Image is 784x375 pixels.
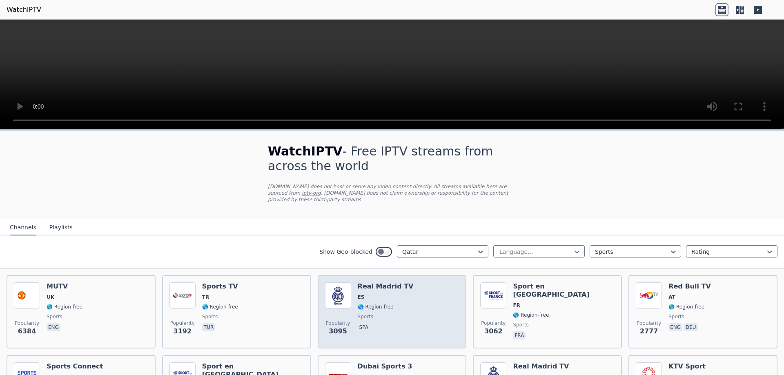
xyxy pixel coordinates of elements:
span: 🌎 Region-free [668,304,704,310]
span: sports [47,313,62,320]
a: WatchIPTV [7,5,41,15]
span: sports [513,322,528,328]
span: 3192 [174,326,192,336]
button: Channels [10,220,36,235]
img: Red Bull TV [636,282,662,308]
span: 🌎 Region-free [513,312,549,318]
span: sports [202,313,218,320]
span: 2777 [640,326,658,336]
span: 🌎 Region-free [47,304,82,310]
p: deu [684,323,698,331]
span: Popularity [637,320,661,326]
span: AT [668,294,675,300]
span: sports [358,313,373,320]
h6: Sports Connect [47,362,103,371]
p: spa [358,323,370,331]
a: iptv-org [302,190,321,196]
h6: Real Madrid TV [513,362,569,371]
img: Sport en France [480,282,506,308]
span: 3095 [329,326,347,336]
span: sports [668,313,684,320]
span: ES [358,294,365,300]
h6: Sport en [GEOGRAPHIC_DATA] [513,282,615,299]
span: 🌎 Region-free [202,304,238,310]
h6: Red Bull TV [668,282,711,291]
span: 3062 [484,326,503,336]
button: Playlists [49,220,73,235]
span: FR [513,302,520,308]
span: UK [47,294,54,300]
span: Popularity [15,320,39,326]
span: WatchIPTV [268,144,343,158]
h1: - Free IPTV streams from across the world [268,144,516,173]
p: [DOMAIN_NAME] does not host or serve any video content directly. All streams available here are s... [268,183,516,203]
span: 🌎 Region-free [358,304,394,310]
p: eng [668,323,682,331]
h6: Dubai Sports 3 [358,362,412,371]
span: Popularity [326,320,350,326]
h6: MUTV [47,282,82,291]
label: Show Geo-blocked [319,248,372,256]
h6: KTV Sport [668,362,706,371]
img: MUTV [14,282,40,308]
img: Sports TV [169,282,196,308]
span: TR [202,294,209,300]
h6: Sports TV [202,282,238,291]
p: eng [47,323,60,331]
span: Popularity [170,320,195,326]
p: fra [513,331,526,339]
span: Popularity [481,320,506,326]
h6: Real Madrid TV [358,282,414,291]
img: Real Madrid TV [325,282,351,308]
span: 6384 [18,326,36,336]
p: tur [202,323,215,331]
